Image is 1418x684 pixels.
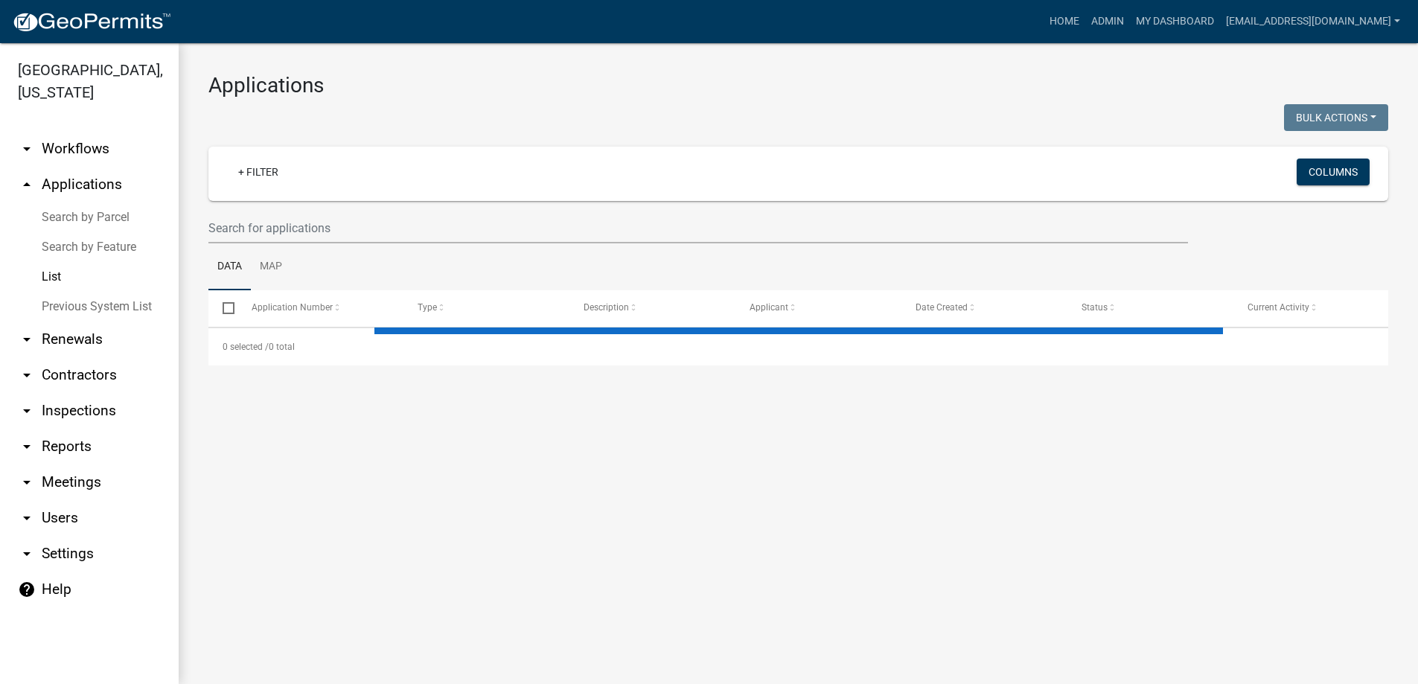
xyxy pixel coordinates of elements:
[18,330,36,348] i: arrow_drop_down
[1233,290,1399,326] datatable-header-cell: Current Activity
[252,302,333,313] span: Application Number
[208,290,237,326] datatable-header-cell: Select
[735,290,901,326] datatable-header-cell: Applicant
[1085,7,1130,36] a: Admin
[418,302,437,313] span: Type
[208,328,1388,365] div: 0 total
[1082,302,1108,313] span: Status
[1297,159,1370,185] button: Columns
[251,243,291,291] a: Map
[18,545,36,563] i: arrow_drop_down
[18,473,36,491] i: arrow_drop_down
[569,290,735,326] datatable-header-cell: Description
[208,243,251,291] a: Data
[18,366,36,384] i: arrow_drop_down
[584,302,629,313] span: Description
[18,402,36,420] i: arrow_drop_down
[1044,7,1085,36] a: Home
[208,213,1188,243] input: Search for applications
[208,73,1388,98] h3: Applications
[1067,290,1233,326] datatable-header-cell: Status
[18,140,36,158] i: arrow_drop_down
[916,302,968,313] span: Date Created
[223,342,269,352] span: 0 selected /
[18,176,36,194] i: arrow_drop_up
[226,159,290,185] a: + Filter
[18,581,36,598] i: help
[403,290,569,326] datatable-header-cell: Type
[18,438,36,456] i: arrow_drop_down
[1130,7,1220,36] a: My Dashboard
[1248,302,1309,313] span: Current Activity
[1220,7,1406,36] a: [EMAIL_ADDRESS][DOMAIN_NAME]
[901,290,1067,326] datatable-header-cell: Date Created
[750,302,788,313] span: Applicant
[18,509,36,527] i: arrow_drop_down
[1284,104,1388,131] button: Bulk Actions
[237,290,403,326] datatable-header-cell: Application Number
